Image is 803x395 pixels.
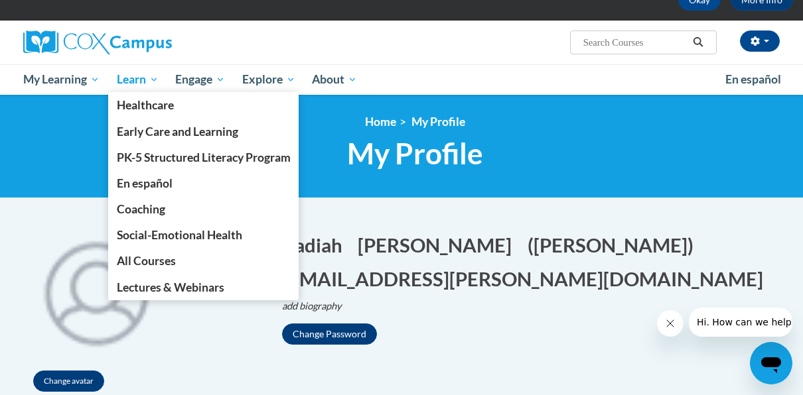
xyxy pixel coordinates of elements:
[117,72,159,87] span: Learn
[282,300,342,311] i: add biography
[234,64,304,95] a: Explore
[108,92,299,118] a: Healthcare
[33,370,104,392] button: Change avatar
[689,308,792,337] iframe: Message from company
[117,254,176,268] span: All Courses
[8,9,108,20] span: Hi. How can we help?
[23,218,169,364] div: Click to change the profile picture
[117,228,242,242] span: Social-Emotional Health
[108,248,299,274] a: All Courses
[282,299,352,313] button: Edit biography
[528,231,702,258] button: Edit screen name
[23,30,172,54] img: Cox Campus
[688,34,708,50] button: Search
[23,218,169,364] img: profile avatar
[365,115,396,129] a: Home
[15,64,108,95] a: My Learning
[117,280,224,294] span: Lectures & Webinars
[740,30,780,52] button: Account Settings
[167,64,234,95] a: Engage
[108,196,299,222] a: Coaching
[358,231,520,258] button: Edit last name
[117,98,174,112] span: Healthcare
[108,170,299,196] a: En español
[117,202,165,216] span: Coaching
[13,64,790,95] div: Main menu
[242,72,295,87] span: Explore
[23,72,100,87] span: My Learning
[725,72,781,86] span: En español
[117,125,238,139] span: Early Care and Learning
[750,342,792,384] iframe: Button to launch messaging window
[282,265,772,292] button: Edit email address
[411,115,465,129] span: My Profile
[175,72,225,87] span: Engage
[582,34,688,50] input: Search Courses
[282,231,351,258] button: Edit first name
[117,150,291,164] span: PK-5 Structured Literacy Program
[117,176,173,190] span: En español
[657,310,684,337] iframe: Close message
[347,136,483,171] span: My Profile
[108,119,299,144] a: Early Care and Learning
[717,66,790,93] a: En español
[312,72,357,87] span: About
[304,64,366,95] a: About
[282,323,377,345] button: Change Password
[108,274,299,300] a: Lectures & Webinars
[108,222,299,248] a: Social-Emotional Health
[108,64,167,95] a: Learn
[108,144,299,170] a: PK-5 Structured Literacy Program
